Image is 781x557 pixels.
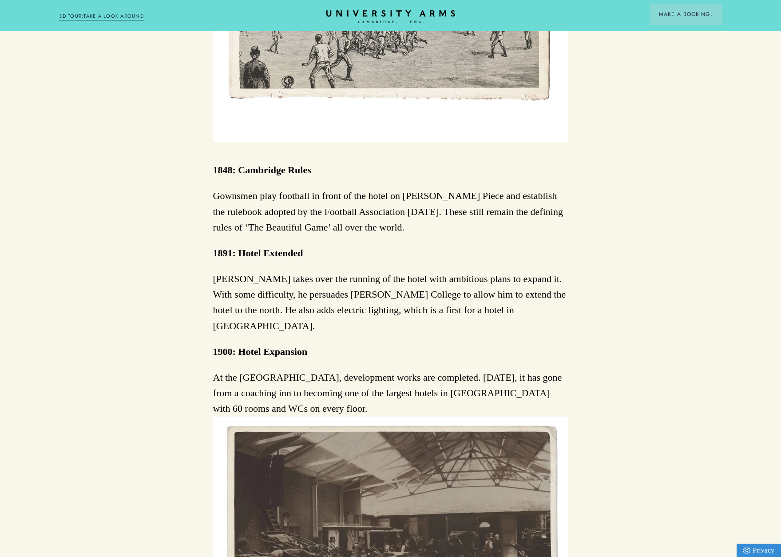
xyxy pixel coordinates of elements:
p: Gownsmen play football in front of the hotel on [PERSON_NAME] Piece and establish the rulebook ad... [213,188,568,235]
span: Make a Booking [659,10,713,18]
strong: 1848: Cambridge Rules [213,164,311,175]
strong: 1900: Hotel Expansion [213,346,308,357]
p: [PERSON_NAME] takes over the running of the hotel with ambitious plans to expand it. With some di... [213,271,568,334]
a: 3D TOUR:TAKE A LOOK AROUND [59,12,144,20]
a: Home [326,10,455,24]
strong: 1891: Hotel Extended [213,247,303,259]
a: Privacy [737,544,781,557]
img: Arrow icon [710,13,713,16]
p: At the [GEOGRAPHIC_DATA], development works are completed. [DATE], it has gone from a coaching in... [213,370,568,417]
img: Privacy [743,547,750,554]
button: Make a BookingArrow icon [650,4,722,25]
